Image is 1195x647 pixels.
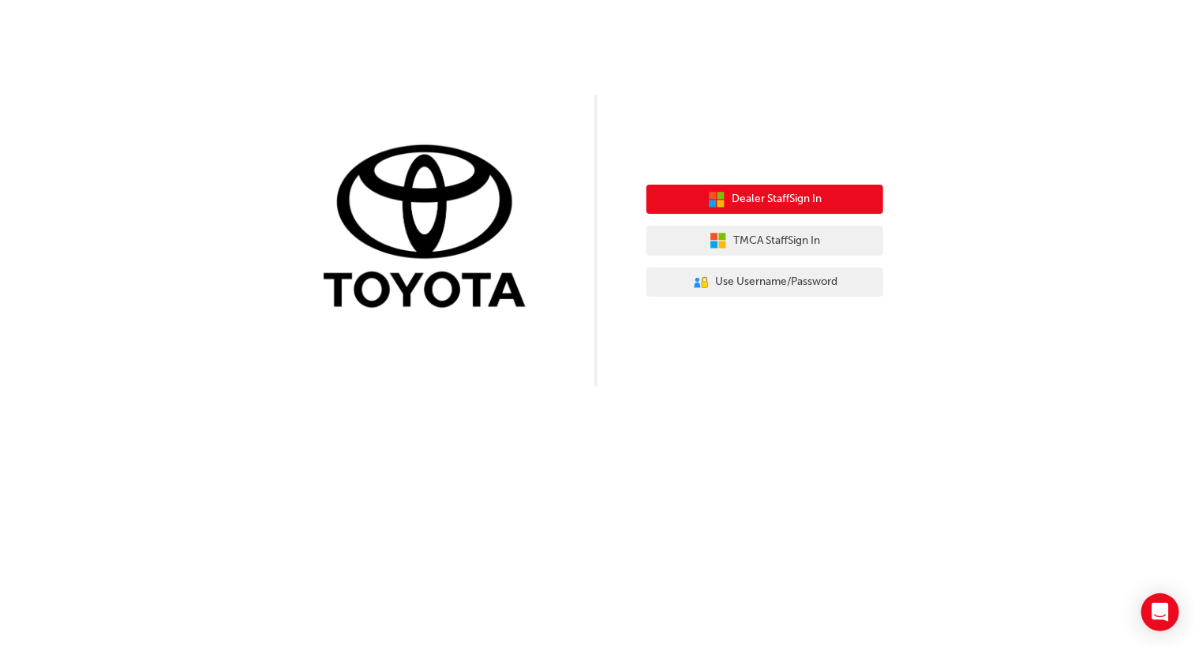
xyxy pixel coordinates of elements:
[646,226,883,256] button: TMCA StaffSign In
[1141,593,1179,631] div: Open Intercom Messenger
[646,185,883,215] button: Dealer StaffSign In
[312,141,549,316] img: Trak
[716,273,838,291] span: Use Username/Password
[733,232,820,250] span: TMCA Staff Sign In
[732,190,822,208] span: Dealer Staff Sign In
[646,267,883,297] button: Use Username/Password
